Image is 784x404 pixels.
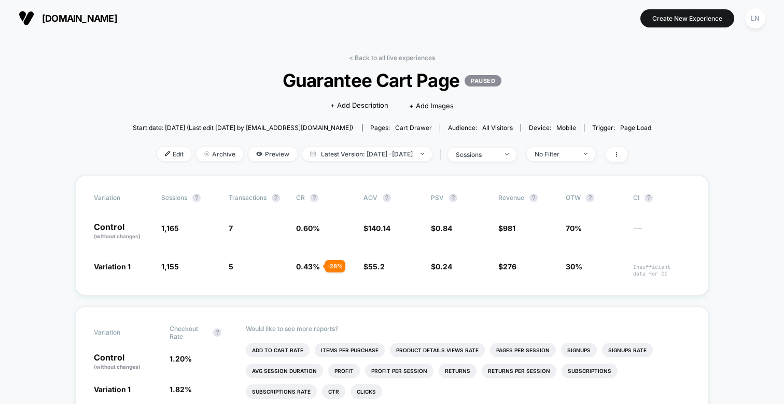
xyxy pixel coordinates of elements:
[19,10,34,26] img: Visually logo
[157,147,191,161] span: Edit
[439,364,477,378] li: Returns
[204,151,209,156] img: end
[197,147,243,161] span: Archive
[246,325,691,333] p: Would like to see more reports?
[94,262,131,271] span: Variation 1
[421,153,424,155] img: end
[640,9,734,27] button: Create New Experience
[742,8,768,29] button: LN
[409,102,454,110] span: + Add Images
[431,194,444,201] span: PSV
[370,124,432,132] div: Pages:
[310,194,318,202] button: ?
[363,262,385,271] span: $
[436,224,452,233] span: 0.84
[161,194,187,201] span: Sessions
[272,194,280,202] button: ?
[437,147,448,162] span: |
[383,194,391,202] button: ?
[248,147,297,161] span: Preview
[94,364,141,370] span: (without changes)
[633,264,690,277] span: Insufficient data for CI
[246,384,317,399] li: Subscriptions Rate
[431,224,452,233] span: $
[310,151,316,156] img: calendar
[170,385,192,394] span: 1.82 %
[365,364,433,378] li: Profit Per Session
[490,343,556,357] li: Pages Per Session
[325,260,345,272] div: - 28 %
[566,194,623,202] span: OTW
[505,153,509,155] img: end
[229,262,233,271] span: 5
[602,343,653,357] li: Signups Rate
[566,224,582,233] span: 70%
[159,69,625,91] span: Guarantee Cart Page
[436,262,452,271] span: 0.24
[586,194,594,202] button: ?
[351,384,382,399] li: Clicks
[482,364,556,378] li: Returns Per Session
[133,124,353,132] span: Start date: [DATE] (Last edit [DATE] by [EMAIL_ADDRESS][DOMAIN_NAME])
[390,343,485,357] li: Product Details Views Rate
[620,124,651,132] span: Page Load
[566,262,582,271] span: 30%
[165,151,170,156] img: edit
[633,225,690,240] span: ---
[448,124,513,132] div: Audience:
[302,147,432,161] span: Latest Version: [DATE] - [DATE]
[535,150,576,158] div: No Filter
[456,151,497,158] div: sessions
[213,328,221,337] button: ?
[229,194,267,201] span: Transactions
[94,223,151,240] p: Control
[561,343,597,357] li: Signups
[482,124,513,132] span: All Visitors
[395,124,432,132] span: cart drawer
[246,343,310,357] li: Add To Cart Rate
[633,194,690,202] span: CI
[503,262,516,271] span: 276
[322,384,345,399] li: Ctr
[246,364,323,378] li: Avg Session Duration
[94,385,131,394] span: Variation 1
[592,124,651,132] div: Trigger:
[498,194,524,201] span: Revenue
[349,54,435,62] a: < Back to all live experiences
[161,224,179,233] span: 1,165
[170,354,192,363] span: 1.20 %
[363,224,390,233] span: $
[449,194,457,202] button: ?
[94,325,151,340] span: Variation
[296,224,320,233] span: 0.60 %
[94,194,151,202] span: Variation
[556,124,576,132] span: mobile
[229,224,233,233] span: 7
[521,124,584,132] span: Device:
[94,233,141,239] span: (without changes)
[315,343,385,357] li: Items Per Purchase
[161,262,179,271] span: 1,155
[192,194,201,202] button: ?
[328,364,360,378] li: Profit
[94,353,159,371] p: Control
[498,262,516,271] span: $
[296,194,305,201] span: CR
[368,224,390,233] span: 140.14
[16,10,120,26] button: [DOMAIN_NAME]
[296,262,320,271] span: 0.43 %
[584,153,587,155] img: end
[431,262,452,271] span: $
[503,224,515,233] span: 981
[529,194,538,202] button: ?
[465,75,501,86] p: PAUSED
[562,364,618,378] li: Subscriptions
[368,262,385,271] span: 55.2
[745,8,765,28] div: LN
[170,325,208,340] span: Checkout Rate
[42,13,117,24] span: [DOMAIN_NAME]
[645,194,653,202] button: ?
[330,100,388,111] span: + Add Description
[363,194,377,201] span: AOV
[498,224,515,233] span: $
